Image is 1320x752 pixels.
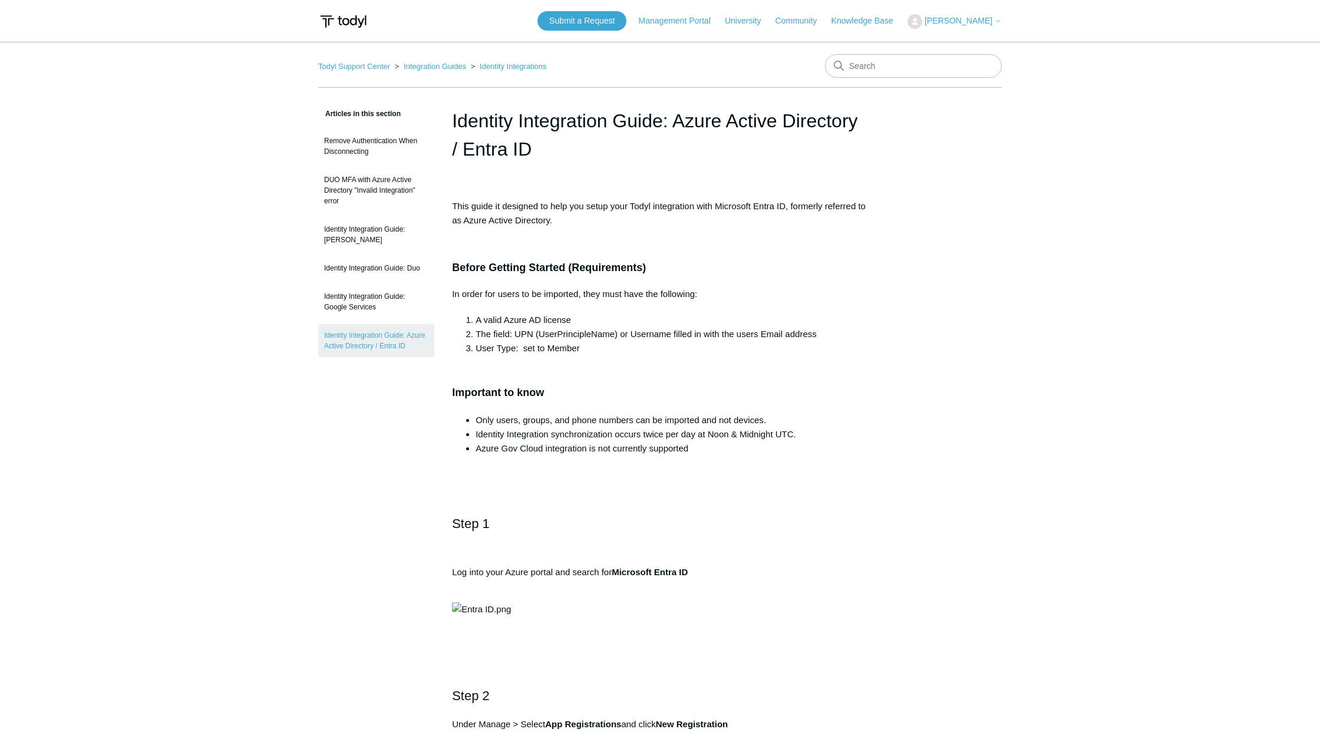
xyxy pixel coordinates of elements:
h2: Step 1 [452,513,868,555]
a: Submit a Request [537,11,626,31]
a: Integration Guides [404,62,466,71]
a: DUO MFA with Azure Active Directory "Invalid Integration" error [318,169,434,212]
h1: Identity Integration Guide: Azure Active Directory / Entra ID [452,107,868,163]
h3: Before Getting Started (Requirements) [452,259,868,276]
a: University [725,15,773,27]
li: Identity Integration synchronization occurs twice per day at Noon & Midnight UTC. [476,427,868,441]
a: Identity Integrations [480,62,546,71]
strong: App Registrations [545,719,621,729]
span: [PERSON_NAME] [925,16,992,25]
p: Log into your Azure portal and search for [452,565,868,593]
li: Todyl Support Center [318,62,392,71]
button: [PERSON_NAME] [907,14,1002,29]
a: Identity Integration Guide: Duo [318,257,434,279]
img: Todyl Support Center Help Center home page [318,11,368,32]
li: Integration Guides [392,62,468,71]
li: Identity Integrations [468,62,547,71]
p: Under Manage > Select and click [452,717,868,746]
li: User Type: set to Member [476,341,868,355]
a: Identity Integration Guide: [PERSON_NAME] [318,218,434,251]
a: Identity Integration Guide: Azure Active Directory / Entra ID [318,324,434,357]
a: Community [775,15,829,27]
li: Azure Gov Cloud integration is not currently supported [476,441,868,456]
li: Only users, groups, and phone numbers can be imported and not devices. [476,413,868,427]
strong: New Registration [656,719,728,729]
a: Knowledge Base [831,15,905,27]
a: Identity Integration Guide: Google Services [318,285,434,318]
input: Search [825,54,1002,78]
p: In order for users to be imported, they must have the following: [452,287,868,301]
p: This guide it designed to help you setup your Todyl integration with Microsoft Entra ID, formerly... [452,199,868,227]
a: Remove Authentication When Disconnecting [318,130,434,163]
h2: Step 2 [452,685,868,706]
a: Todyl Support Center [318,62,390,71]
li: A valid Azure AD license [476,313,868,327]
img: Entra ID.png [452,602,511,616]
strong: Microsoft Entra ID [612,567,688,577]
h3: Important to know [452,367,868,401]
a: Management Portal [639,15,722,27]
span: Articles in this section [318,110,401,118]
li: The field: UPN (UserPrincipleName) or Username filled in with the users Email address [476,327,868,341]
